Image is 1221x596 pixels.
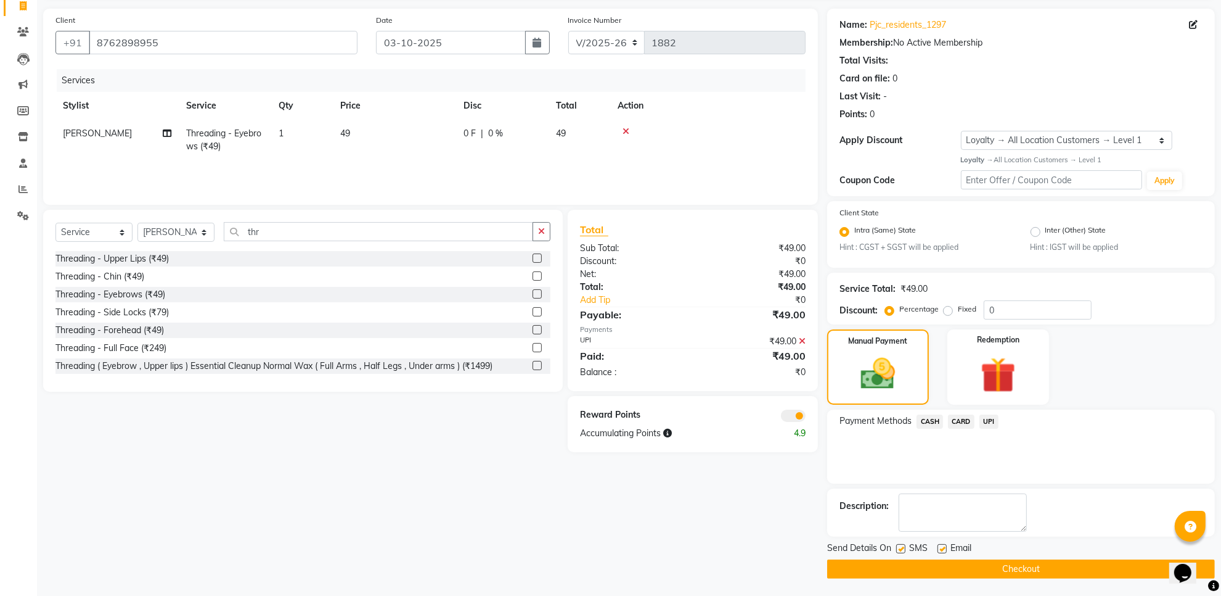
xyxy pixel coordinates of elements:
div: Total Visits: [839,54,888,67]
label: Fixed [958,304,976,315]
div: ₹49.00 [693,268,815,281]
div: Net: [571,268,693,281]
img: _cash.svg [850,354,905,394]
div: Balance : [571,366,693,379]
div: Services [57,69,815,92]
span: [PERSON_NAME] [63,128,132,139]
div: Discount: [839,304,878,317]
div: ₹49.00 [693,281,815,294]
div: Reward Points [571,408,693,422]
div: 0 [870,108,875,121]
button: Checkout [827,560,1215,579]
img: _gift.svg [970,353,1027,397]
div: 0 [892,72,897,85]
span: UPI [979,415,998,429]
div: Threading - Forehead (₹49) [55,324,164,337]
div: Apply Discount [839,134,960,147]
div: ₹0 [693,366,815,379]
div: ₹49.00 [693,335,815,348]
div: ₹0 [713,294,815,307]
th: Qty [271,92,333,120]
button: Apply [1147,172,1182,190]
div: Threading ( Eyebrow , Upper lips ) Essential Cleanup Normal Wax ( Full Arms , Half Legs , Under a... [55,360,492,373]
div: Threading - Eyebrows (₹49) [55,288,165,301]
div: Accumulating Points [571,427,754,440]
strong: Loyalty → [961,155,994,164]
div: Last Visit: [839,90,881,103]
span: 49 [340,128,350,139]
div: Coupon Code [839,174,960,187]
div: Sub Total: [571,242,693,255]
button: +91 [55,31,90,54]
input: Search or Scan [224,222,533,241]
div: Membership: [839,36,893,49]
div: Card on file: [839,72,890,85]
div: ₹49.00 [693,242,815,255]
label: Client State [839,207,879,218]
div: 4.9 [754,427,815,440]
th: Action [610,92,806,120]
span: 0 % [488,127,503,140]
div: ₹49.00 [900,283,928,296]
span: Threading - Eyebrows (₹49) [186,128,261,152]
span: Total [580,223,608,236]
label: Invoice Number [568,15,622,26]
a: Add Tip [571,294,713,307]
span: Payment Methods [839,415,912,428]
div: Discount: [571,255,693,268]
span: 1 [279,128,284,139]
span: | [481,127,483,140]
div: Payable: [571,307,693,322]
label: Manual Payment [849,336,908,347]
div: Points: [839,108,867,121]
label: Redemption [977,334,1019,346]
a: Pjc_residents_1297 [870,19,946,31]
div: Threading - Upper Lips (₹49) [55,252,169,265]
div: UPI [571,335,693,348]
span: Email [950,542,971,557]
div: Threading - Side Locks (₹79) [55,306,169,319]
div: No Active Membership [839,36,1203,49]
small: Hint : IGST will be applied [1031,242,1203,253]
div: Total: [571,281,693,294]
label: Date [376,15,393,26]
div: Paid: [571,349,693,363]
label: Inter (Other) State [1045,225,1106,239]
div: Payments [580,325,806,335]
div: Name: [839,19,867,31]
label: Client [55,15,75,26]
span: Send Details On [827,542,891,557]
span: CASH [917,415,943,429]
th: Stylist [55,92,179,120]
div: Threading - Chin (₹49) [55,270,144,283]
div: ₹49.00 [693,307,815,322]
div: - [883,90,887,103]
div: All Location Customers → Level 1 [961,155,1203,165]
div: ₹0 [693,255,815,268]
span: SMS [909,542,928,557]
th: Disc [456,92,549,120]
div: Description: [839,500,889,513]
th: Total [549,92,610,120]
div: Threading - Full Face (₹249) [55,342,166,355]
span: 0 F [463,127,476,140]
small: Hint : CGST + SGST will be applied [839,242,1011,253]
label: Intra (Same) State [854,225,916,239]
input: Search by Name/Mobile/Email/Code [89,31,357,54]
th: Price [333,92,456,120]
span: CARD [948,415,974,429]
div: ₹49.00 [693,349,815,363]
th: Service [179,92,271,120]
div: Service Total: [839,283,896,296]
input: Enter Offer / Coupon Code [961,170,1142,189]
label: Percentage [899,304,939,315]
iframe: chat widget [1169,547,1209,584]
span: 49 [556,128,566,139]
